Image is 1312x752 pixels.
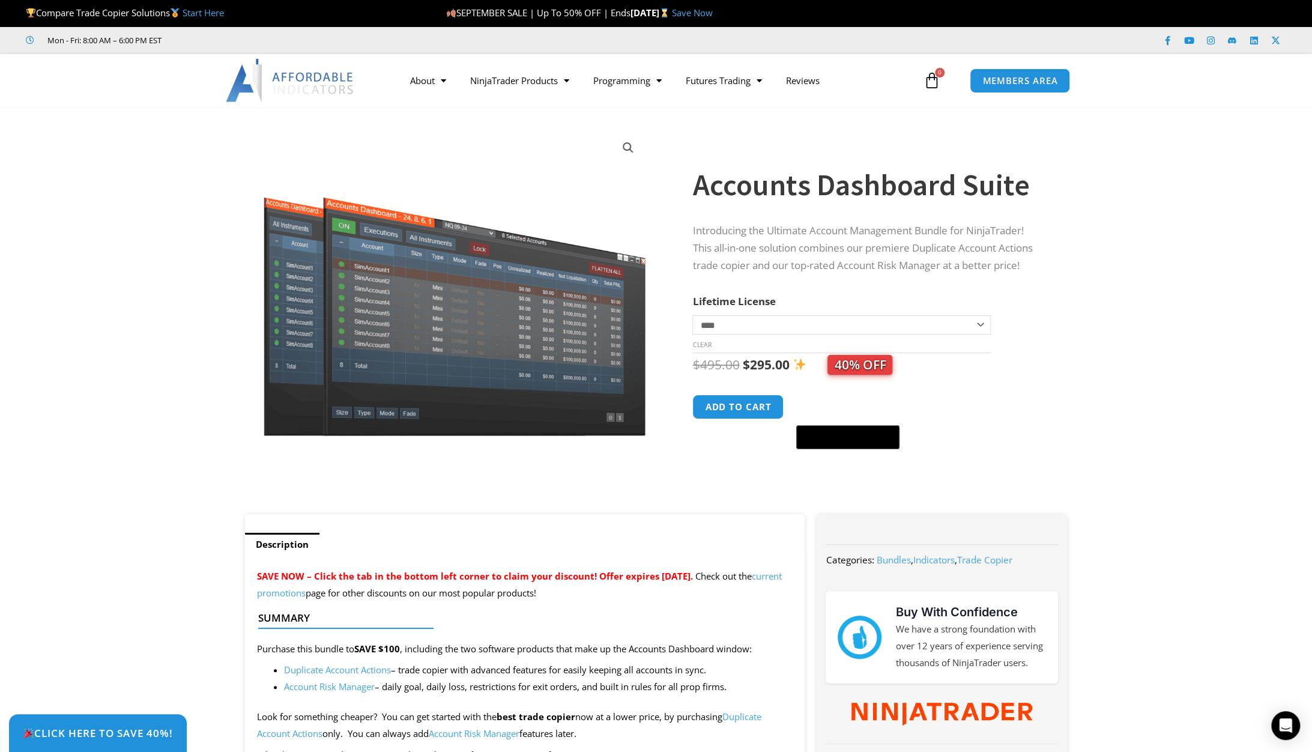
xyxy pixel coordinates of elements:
img: ✨ [793,358,806,371]
a: Futures Trading [674,67,774,94]
a: Reviews [774,67,832,94]
img: 🎉 [23,728,34,738]
a: Duplicate Account Actions [284,664,391,676]
label: Lifetime License [692,294,775,308]
img: NinjaTrader Wordmark color RGB | Affordable Indicators – NinjaTrader [851,703,1032,726]
img: mark thumbs good 43913 | Affordable Indicators – NinjaTrader [838,616,881,659]
span: Click Here to save 40%! [23,728,173,738]
a: Account Risk Manager [284,681,375,693]
p: Introducing the Ultimate Account Management Bundle for NinjaTrader! This all-in-one solution comb... [692,222,1043,274]
button: Add to cart [692,395,784,419]
a: Bundles [876,554,910,566]
bdi: 495.00 [692,356,739,373]
a: NinjaTrader Products [458,67,581,94]
img: LogoAI | Affordable Indicators – NinjaTrader [226,59,355,102]
span: MEMBERS AREA [982,76,1057,85]
bdi: 295.00 [742,356,789,373]
button: Buy with GPay [796,425,899,449]
div: Open Intercom Messenger [1271,711,1300,740]
h4: Summary [258,612,782,624]
h1: Accounts Dashboard Suite [692,164,1043,206]
a: Start Here [183,7,224,19]
p: Check out the page for other discounts on our most popular products! [257,568,793,602]
span: 40% OFF [827,355,892,375]
a: View full-screen image gallery [617,137,639,159]
h3: Buy With Confidence [896,603,1046,621]
span: SEPTEMBER SALE | Up To 50% OFF | Ends [446,7,630,19]
li: – trade copier with advanced features for easily keeping all accounts in sync. [284,662,793,679]
img: 🥇 [171,8,180,17]
span: $ [742,356,749,373]
strong: best trade copier [497,711,575,723]
iframe: PayPal Message 1 [692,457,1043,467]
a: Trade Copier [957,554,1012,566]
img: ⌛ [660,8,669,17]
iframe: Secure express checkout frame [794,393,902,422]
span: 0 [935,68,945,77]
a: About [398,67,458,94]
p: Purchase this bundle to , including the two software products that make up the Accounts Dashboard... [257,641,793,658]
span: Compare Trade Copier Solutions [26,7,224,19]
img: 🍂 [447,8,456,17]
span: Mon - Fri: 8:00 AM – 6:00 PM EST [44,33,162,47]
span: SAVE NOW – Click the tab in the bottom left corner to claim your discount! Offer expires [DATE]. [257,570,693,582]
p: We have a strong foundation with over 12 years of experience serving thousands of NinjaTrader users. [896,621,1046,672]
a: Save Now [672,7,713,19]
a: Clear options [692,341,711,349]
span: , , [876,554,1012,566]
nav: Menu [398,67,921,94]
strong: SAVE $100 [354,643,400,655]
iframe: Customer reviews powered by Trustpilot [178,34,358,46]
p: Look for something cheaper? You can get started with the now at a lower price, by purchasing only... [257,709,793,742]
span: $ [692,356,700,373]
strong: [DATE] [630,7,672,19]
img: 🏆 [26,8,35,17]
a: Programming [581,67,674,94]
a: Description [245,533,319,556]
a: 🎉Click Here to save 40%! [9,714,187,752]
a: Indicators [913,554,954,566]
a: MEMBERS AREA [970,68,1070,93]
span: Categories: [826,554,874,566]
li: – daily goal, daily loss, restrictions for exit orders, and built in rules for all prop firms. [284,679,793,696]
a: 0 [905,63,958,98]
